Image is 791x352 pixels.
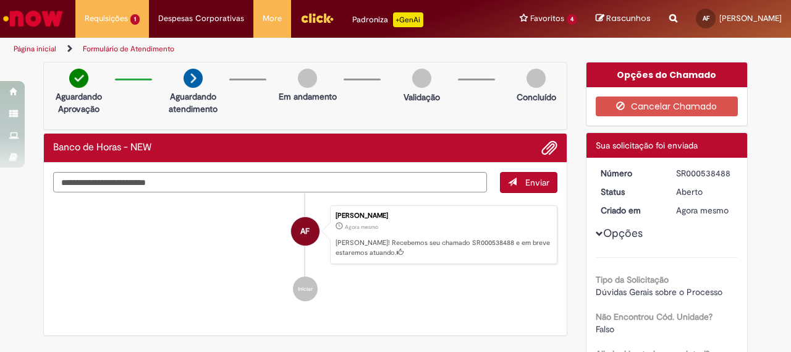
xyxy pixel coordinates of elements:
[525,177,549,188] span: Enviar
[676,167,734,179] div: SR000538488
[53,142,151,153] h2: Banco de Horas - NEW Histórico de tíquete
[345,223,378,231] time: 28/08/2025 12:05:42
[49,90,109,115] p: Aguardando Aprovação
[53,193,557,314] ul: Histórico de tíquete
[83,44,174,54] a: Formulário de Atendimento
[404,91,440,103] p: Validação
[703,14,709,22] span: AF
[596,311,713,322] b: Não Encontrou Cód. Unidade?
[345,223,378,231] span: Agora mesmo
[158,12,244,25] span: Despesas Corporativas
[676,205,729,216] span: Agora mesmo
[719,13,782,24] span: [PERSON_NAME]
[9,38,518,61] ul: Trilhas de página
[676,205,729,216] time: 28/08/2025 12:05:42
[596,324,614,335] span: Falso
[298,69,317,88] img: img-circle-grey.png
[596,140,698,151] span: Sua solicitação foi enviada
[596,286,722,298] span: Dúvidas Gerais sobre o Processo
[596,13,651,25] a: Rascunhos
[500,172,557,193] button: Enviar
[291,217,319,246] div: Adriano da Cruz Fernandes
[596,97,738,116] button: Cancelar Chamado
[591,167,667,179] dt: Número
[279,90,337,103] p: Em andamento
[517,91,556,103] p: Concluído
[300,217,310,246] span: AF
[14,44,56,54] a: Página inicial
[352,12,423,27] div: Padroniza
[527,69,546,88] img: img-circle-grey.png
[300,9,334,27] img: click_logo_yellow_360x200.png
[412,69,431,88] img: img-circle-grey.png
[530,12,564,25] span: Favoritos
[163,90,223,115] p: Aguardando atendimento
[541,140,557,156] button: Adicionar anexos
[336,212,551,220] div: [PERSON_NAME]
[53,205,557,265] li: Adriano da Cruz Fernandes
[69,69,88,88] img: check-circle-green.png
[393,12,423,27] p: +GenAi
[567,14,577,25] span: 4
[676,186,734,198] div: Aberto
[85,12,128,25] span: Requisições
[591,204,667,217] dt: Criado em
[606,12,651,24] span: Rascunhos
[596,274,669,285] b: Tipo da Solicitação
[184,69,203,88] img: arrow-next.png
[591,186,667,198] dt: Status
[53,172,487,192] textarea: Digite sua mensagem aqui...
[130,14,140,25] span: 1
[1,6,65,31] img: ServiceNow
[336,238,551,257] p: [PERSON_NAME]! Recebemos seu chamado SR000538488 e em breve estaremos atuando.
[586,62,748,87] div: Opções do Chamado
[263,12,282,25] span: More
[676,204,734,217] div: 28/08/2025 12:05:42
